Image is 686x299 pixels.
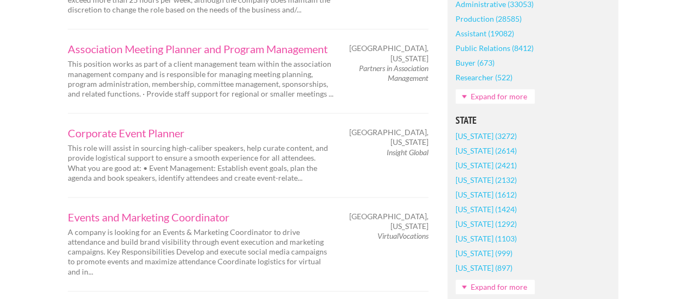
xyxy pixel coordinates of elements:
em: Partners in Association Management [359,63,428,82]
a: Buyer (673) [456,55,495,70]
a: [US_STATE] (1612) [456,187,517,202]
h5: State [456,116,610,125]
a: Expand for more [456,89,535,104]
a: [US_STATE] (2132) [456,173,517,187]
p: This role will assist in sourcing high-caliber speakers, help curate content, and provide logisti... [68,143,334,183]
a: Expand for more [456,279,535,294]
a: [US_STATE] (1292) [456,217,517,231]
a: [US_STATE] (999) [456,246,512,260]
a: [US_STATE] (2614) [456,143,517,158]
a: [US_STATE] (1424) [456,202,517,217]
a: Assistant (19082) [456,26,514,41]
span: [GEOGRAPHIC_DATA], [US_STATE] [349,212,428,231]
a: Corporate Event Planner [68,128,334,138]
a: [US_STATE] (3272) [456,129,517,143]
span: [GEOGRAPHIC_DATA], [US_STATE] [349,128,428,147]
a: Association Meeting Planner and Program Management [68,43,334,54]
p: This position works as part of a client management team within the association management company... [68,59,334,99]
em: Insight Global [387,148,428,157]
span: [GEOGRAPHIC_DATA], [US_STATE] [349,43,428,63]
em: VirtualVocations [377,231,428,240]
a: Researcher (522) [456,70,512,85]
a: Events and Marketing Coordinator [68,212,334,222]
a: [US_STATE] (2421) [456,158,517,173]
a: [US_STATE] (1103) [456,231,517,246]
a: Production (28585) [456,11,522,26]
a: [US_STATE] (897) [456,260,512,275]
a: Public Relations (8412) [456,41,534,55]
p: A company is looking for an Events & Marketing Coordinator to drive attendance and build brand vi... [68,227,334,277]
